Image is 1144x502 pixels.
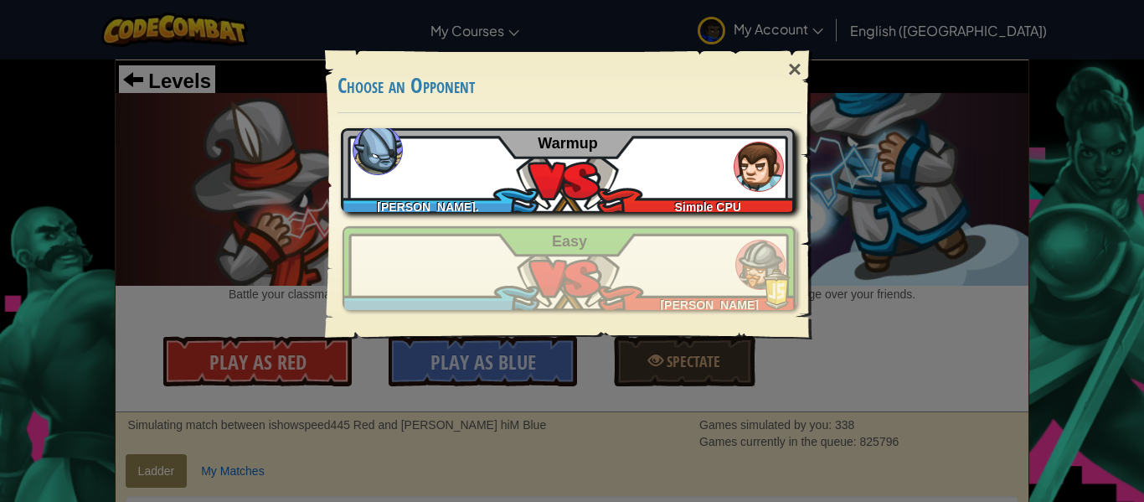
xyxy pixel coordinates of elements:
h3: Choose an Opponent [338,75,801,97]
span: [PERSON_NAME].[PERSON_NAME]+gplus [359,200,496,230]
img: ogres_ladder_tutorial.png [353,125,403,175]
div: × [776,45,814,94]
img: humans_ladder_tutorial.png [734,142,784,192]
img: humans_ladder_easy.png [735,240,786,290]
span: Warmup [538,135,597,152]
span: [PERSON_NAME] [660,298,758,312]
a: [PERSON_NAME] [343,226,796,310]
span: Simple CPU [675,200,741,214]
span: Easy [552,233,587,250]
a: [PERSON_NAME].[PERSON_NAME]+gplusSimple CPU [343,128,796,212]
